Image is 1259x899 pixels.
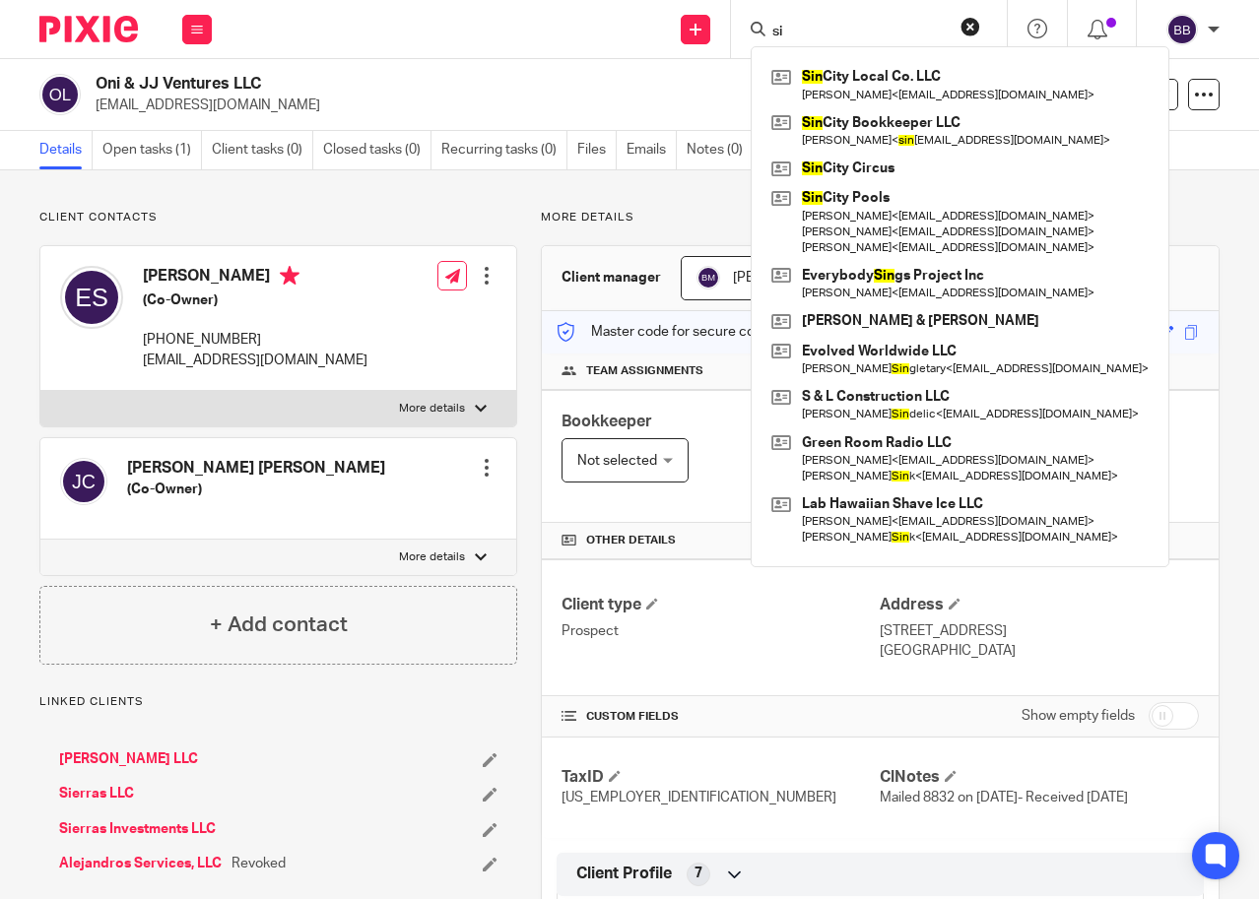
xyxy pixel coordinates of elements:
[441,131,567,169] a: Recurring tasks (0)
[143,330,367,350] p: [PHONE_NUMBER]
[96,96,952,115] p: [EMAIL_ADDRESS][DOMAIN_NAME]
[562,268,661,288] h3: Client manager
[232,854,286,873] span: Revoked
[961,17,980,36] button: Clear
[143,266,367,290] h4: [PERSON_NAME]
[695,864,702,883] span: 7
[687,131,754,169] a: Notes (0)
[60,266,123,329] img: svg%3E
[1166,14,1198,45] img: svg%3E
[59,854,222,873] a: Alejandros Services, LLC
[880,595,1199,615] h4: Address
[399,549,465,565] p: More details
[39,74,81,115] img: svg%3E
[770,24,948,41] input: Search
[399,401,465,417] p: More details
[280,266,299,286] i: Primary
[577,454,657,468] span: Not selected
[562,709,881,725] h4: CUSTOM FIELDS
[880,791,1128,804] span: Mailed 8832 on [DATE]- Received [DATE]
[562,414,652,429] span: Bookkeeper
[39,16,138,42] img: Pixie
[586,533,676,548] span: Other details
[59,749,198,769] a: [PERSON_NAME] LLC
[627,131,677,169] a: Emails
[96,74,780,95] h2: Oni & JJ Ventures LLC
[59,784,134,803] a: Sierras LLC
[880,621,1199,641] p: [STREET_ADDRESS]
[323,131,431,169] a: Closed tasks (0)
[39,131,93,169] a: Details
[880,767,1199,788] h4: ClNotes
[127,480,385,499] h5: (Co-Owner)
[696,266,720,289] img: svg%3E
[102,131,202,169] a: Open tasks (1)
[562,767,881,788] h4: TaxID
[143,351,367,370] p: [EMAIL_ADDRESS][DOMAIN_NAME]
[562,791,836,804] span: [US_EMPLOYER_IDENTIFICATION_NUMBER]
[39,210,517,225] p: Client contacts
[60,458,107,505] img: svg%3E
[562,595,881,615] h4: Client type
[557,322,896,342] p: Master code for secure communications and files
[143,290,367,310] h5: (Co-Owner)
[59,819,216,839] a: Sierras Investments LLC
[210,610,348,640] h4: + Add contact
[576,864,672,884] span: Client Profile
[880,641,1199,661] p: [GEOGRAPHIC_DATA]
[577,131,617,169] a: Files
[541,210,1220,225] p: More details
[212,131,313,169] a: Client tasks (0)
[586,363,703,379] span: Team assignments
[127,458,385,479] h4: [PERSON_NAME] [PERSON_NAME]
[733,271,841,285] span: [PERSON_NAME]
[39,694,517,710] p: Linked clients
[562,621,881,641] p: Prospect
[1022,706,1135,726] label: Show empty fields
